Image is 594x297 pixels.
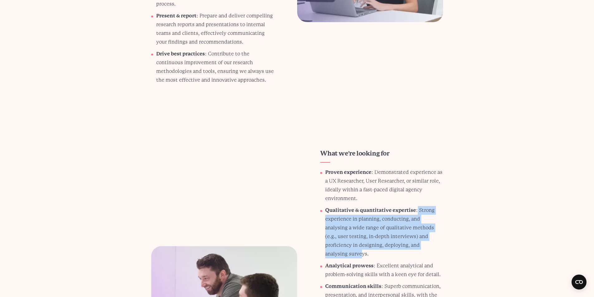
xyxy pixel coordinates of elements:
h3: What we're looking for [320,149,389,158]
p: : Strong experience in planning, conducting, and analysing a wide range of qualitative methods (e... [325,206,443,258]
p: : Prepare and deliver compelling research reports and presentations to internal teams and clients... [156,12,274,46]
strong: Present & report [156,13,196,19]
strong: Drive best practices [156,51,205,57]
strong: Communication skills [325,283,381,289]
p: : Excellent analytical and problem-solving skills with a keen eye for detail. [325,261,443,279]
strong: Analytical prowess [325,263,374,269]
p: : Demonstrated experience as a UX Researcher, User Researcher, or similar role, ideally within a ... [325,168,443,203]
strong: Qualitative & quantitative expertise [325,207,416,213]
button: Open CMP widget [572,275,587,290]
strong: Proven experience [325,169,371,175]
p: : Contribute to the continuous improvement of our research methodologies and tools, ensuring we a... [156,50,274,84]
